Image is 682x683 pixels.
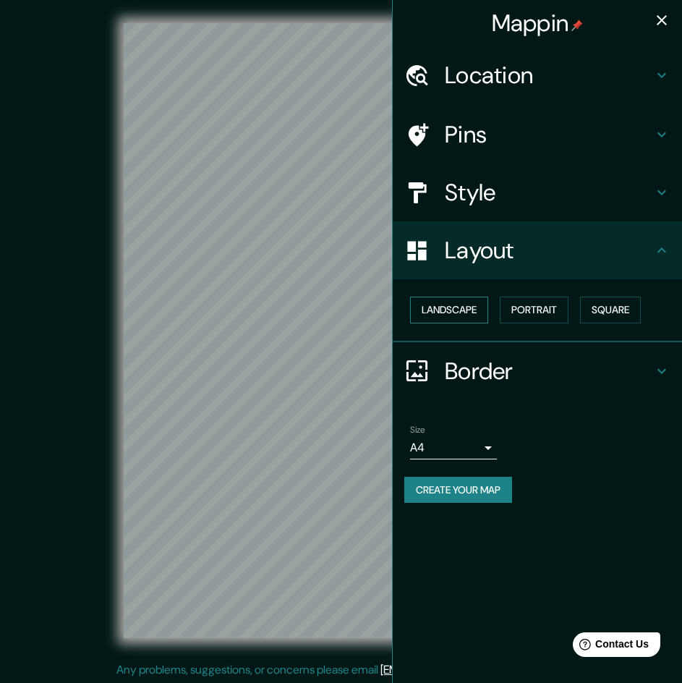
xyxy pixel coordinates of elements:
canvas: Map [124,23,558,638]
h4: Mappin [492,9,584,38]
img: pin-icon.png [571,20,583,31]
iframe: Help widget launcher [553,627,666,667]
button: Square [580,297,641,323]
h4: Layout [445,236,653,265]
div: Style [393,164,682,221]
h4: Pins [445,120,653,149]
label: Size [410,423,425,436]
h4: Border [445,357,653,386]
div: Pins [393,106,682,164]
p: Any problems, suggestions, or concerns please email . [116,661,561,679]
button: Portrait [500,297,568,323]
h4: Style [445,178,653,207]
div: Location [393,46,682,104]
div: Border [393,342,682,400]
h4: Location [445,61,653,90]
div: Layout [393,221,682,279]
a: [EMAIL_ADDRESS][DOMAIN_NAME] [380,662,559,677]
div: A4 [410,436,497,459]
button: Create your map [404,477,512,504]
button: Landscape [410,297,488,323]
